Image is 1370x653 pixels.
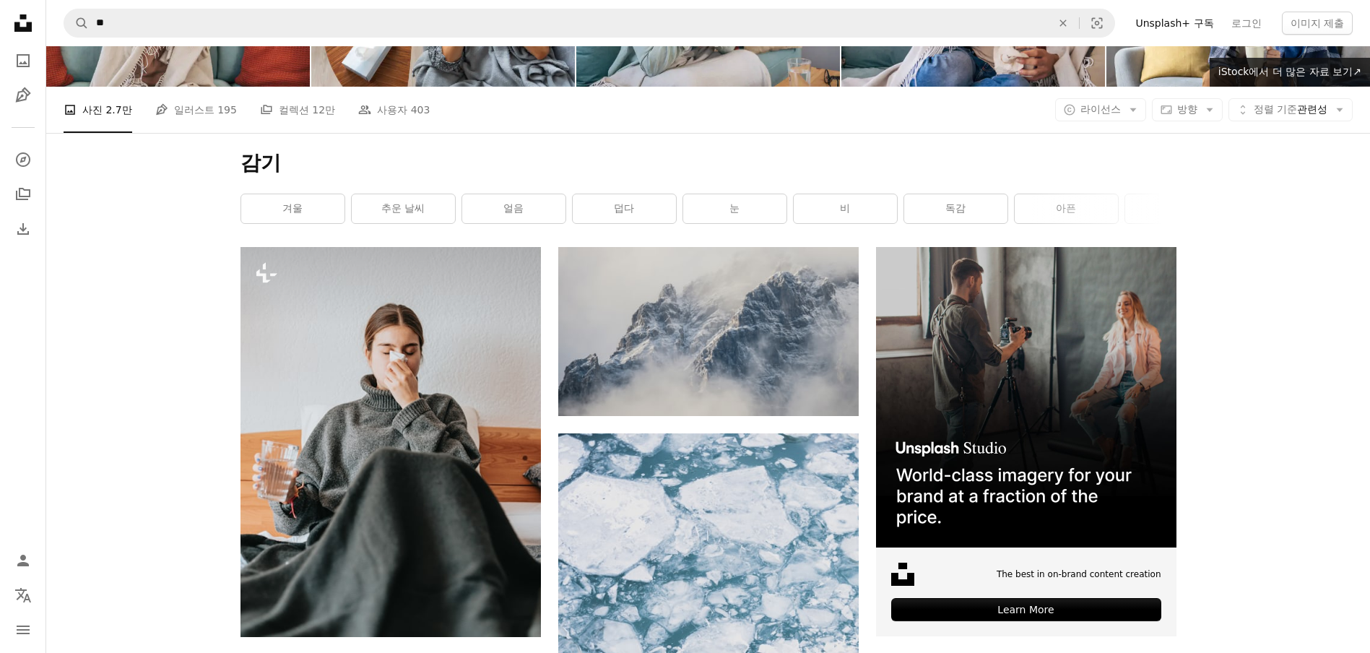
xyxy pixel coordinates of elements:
button: 메뉴 [9,615,38,644]
a: 사진 [9,46,38,75]
button: 정렬 기준관련성 [1228,98,1353,121]
a: 사용자 403 [358,87,430,133]
span: 방향 [1177,103,1197,115]
a: 일러스트 [9,81,38,110]
a: 담요로 얼굴을 가리고 침대에 앉아 있는 여자 [240,436,541,449]
span: 관련성 [1254,103,1327,117]
a: 얼음 [462,194,565,223]
a: 로그인 [1223,12,1270,35]
a: 컬렉션 12만 [260,87,335,133]
button: 삭제 [1047,9,1079,37]
a: 일러스트 195 [155,87,237,133]
a: 겨울 [241,194,344,223]
span: 12만 [312,102,335,118]
span: 라이선스 [1080,103,1121,115]
a: 추운 날씨 [352,194,455,223]
img: 안개가 낀 산 [558,247,859,416]
img: 담요로 얼굴을 가리고 침대에 앉아 있는 여자 [240,247,541,637]
button: 시각적 검색 [1080,9,1114,37]
span: iStock에서 더 많은 자료 보기 ↗ [1218,66,1361,77]
a: iStock에서 더 많은 자료 보기↗ [1210,58,1370,87]
img: file-1715651741414-859baba4300dimage [876,247,1176,548]
a: 컬렉션 [9,180,38,209]
a: 홈 — Unsplash [9,9,38,40]
a: The best in on-brand content creationLearn More [876,247,1176,636]
form: 사이트 전체에서 이미지 찾기 [64,9,1115,38]
a: 아픈 [1015,194,1118,223]
span: 정렬 기준 [1254,103,1297,115]
a: 독감 [904,194,1007,223]
img: file-1631678316303-ed18b8b5cb9cimage [891,563,914,586]
a: 탐색 [9,145,38,174]
span: The best in on-brand content creation [997,568,1161,581]
span: 403 [411,102,430,118]
h1: 감기 [240,150,1176,176]
button: 이미지 제출 [1282,12,1353,35]
a: 안개가 낀 산 [558,325,859,338]
button: 언어 [9,581,38,610]
a: 덥다 [573,194,676,223]
a: 비 [794,194,897,223]
button: 방향 [1152,98,1223,121]
a: 결빙 [1125,194,1228,223]
button: Unsplash 검색 [64,9,89,37]
a: 다운로드 내역 [9,215,38,243]
a: Unsplash+ 구독 [1127,12,1222,35]
div: Learn More [891,598,1161,621]
span: 195 [217,102,237,118]
a: 눈 [683,194,786,223]
a: 로그인 / 가입 [9,546,38,575]
button: 라이선스 [1055,98,1146,121]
